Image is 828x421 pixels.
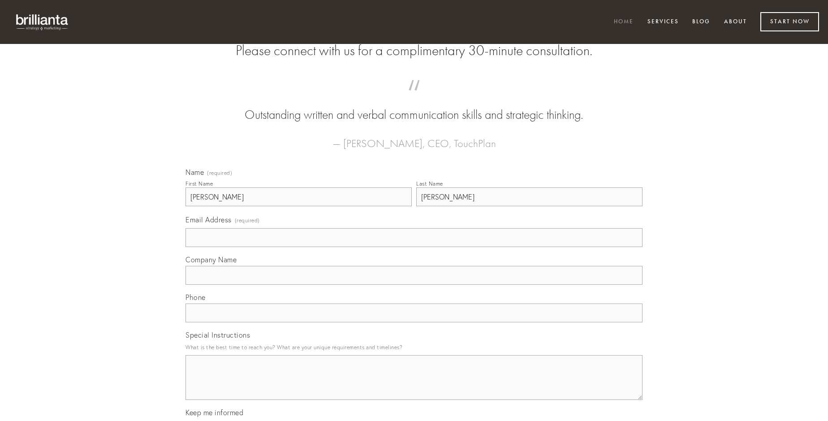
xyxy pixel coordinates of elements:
[185,180,213,187] div: First Name
[642,15,685,30] a: Services
[185,215,232,224] span: Email Address
[200,89,628,124] blockquote: Outstanding written and verbal communication skills and strategic thinking.
[185,42,643,59] h2: Please connect with us for a complimentary 30-minute consultation.
[185,330,250,339] span: Special Instructions
[200,124,628,152] figcaption: — [PERSON_NAME], CEO, TouchPlan
[416,180,443,187] div: Last Name
[185,408,243,417] span: Keep me informed
[608,15,639,30] a: Home
[207,170,232,176] span: (required)
[185,293,206,302] span: Phone
[718,15,753,30] a: About
[185,255,237,264] span: Company Name
[200,89,628,106] span: “
[686,15,716,30] a: Blog
[9,9,76,35] img: brillianta - research, strategy, marketing
[760,12,819,31] a: Start Now
[235,214,260,226] span: (required)
[185,168,204,177] span: Name
[185,341,643,353] p: What is the best time to reach you? What are your unique requirements and timelines?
